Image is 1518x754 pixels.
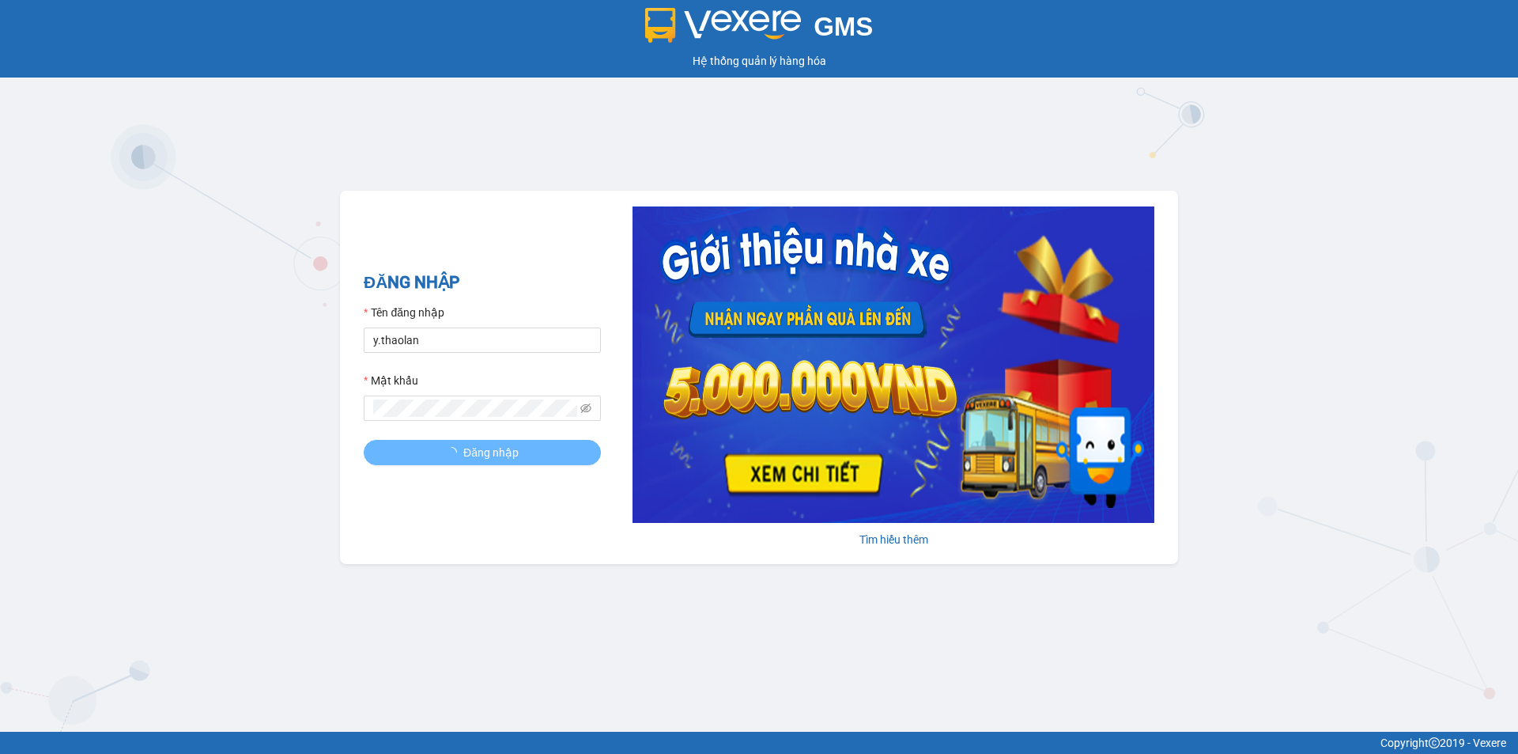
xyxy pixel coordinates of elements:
span: copyright [1429,737,1440,748]
input: Mật khẩu [373,400,577,417]
a: GMS [645,24,874,36]
div: Hệ thống quản lý hàng hóa [4,52,1514,70]
div: Tìm hiểu thêm [632,531,1154,548]
input: Tên đăng nhập [364,328,601,353]
label: Tên đăng nhập [364,304,444,321]
div: Copyright 2019 - Vexere [12,734,1506,752]
span: eye-invisible [580,403,591,414]
span: Đăng nhập [463,444,519,461]
img: banner-0 [632,206,1154,523]
span: loading [446,447,463,458]
span: GMS [814,12,873,41]
h2: ĐĂNG NHẬP [364,270,601,296]
button: Đăng nhập [364,440,601,465]
label: Mật khẩu [364,372,418,389]
img: logo 2 [645,8,802,43]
